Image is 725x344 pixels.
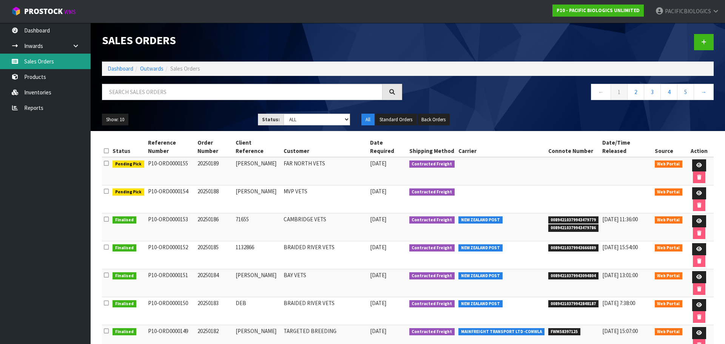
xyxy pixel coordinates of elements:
span: [DATE] 15:54:00 [602,244,638,251]
nav: Page navigation [413,84,714,102]
td: 20250189 [196,157,234,185]
input: Search sales orders [102,84,383,100]
span: Web Portal [655,160,683,168]
td: 20250183 [196,297,234,325]
strong: P10 - PACIFIC BIOLOGICS UNLIMITED [557,7,640,14]
th: Source [653,137,685,157]
span: Web Portal [655,272,683,280]
span: Pending Pick [113,160,144,168]
th: Carrier [457,137,546,157]
h1: Sales Orders [102,34,402,46]
td: [PERSON_NAME] [234,185,282,213]
th: Action [684,137,714,157]
td: P10-ORD0000150 [146,297,196,325]
span: MAINFREIGHT TRANSPORT LTD -CONWLA [458,328,545,336]
span: 00894210379943479786 [548,224,599,232]
span: Contracted Freight [409,300,455,308]
th: Connote Number [546,137,601,157]
th: Date/Time Released [600,137,652,157]
th: Order Number [196,137,234,157]
button: All [361,114,375,126]
td: [PERSON_NAME] [234,157,282,185]
a: Dashboard [108,65,133,72]
span: [DATE] 13:01:00 [602,271,638,279]
a: 1 [611,84,628,100]
td: MVP VETS [282,185,368,213]
td: 20250185 [196,241,234,269]
td: [PERSON_NAME] [234,269,282,297]
a: 5 [677,84,694,100]
span: Web Portal [655,216,683,224]
span: Web Portal [655,188,683,196]
span: Finalised [113,272,136,280]
span: FWM58397125 [548,328,581,336]
span: Contracted Freight [409,272,455,280]
span: [DATE] [370,271,386,279]
th: Client Reference [234,137,282,157]
button: Show: 10 [102,114,128,126]
td: 20250184 [196,269,234,297]
a: 3 [644,84,661,100]
small: WMS [64,8,76,15]
span: 00894210379942848187 [548,300,599,308]
th: Shipping Method [407,137,457,157]
span: NEW ZEALAND POST [458,244,503,252]
span: 00894210379943479779 [548,216,599,224]
span: Contracted Freight [409,328,455,336]
span: Contracted Freight [409,244,455,252]
span: Web Portal [655,328,683,336]
span: Web Portal [655,244,683,252]
td: 20250188 [196,185,234,213]
span: Contracted Freight [409,216,455,224]
a: 4 [660,84,677,100]
th: Status [111,137,146,157]
span: [DATE] [370,216,386,223]
a: ← [591,84,611,100]
span: [DATE] [370,160,386,167]
th: Date Required [368,137,407,157]
span: [DATE] [370,299,386,307]
span: Pending Pick [113,188,144,196]
td: P10-ORD0000154 [146,185,196,213]
span: NEW ZEALAND POST [458,216,503,224]
a: → [694,84,714,100]
span: 00894210379943666889 [548,244,599,252]
td: BRAIDED RIVER VETS [282,297,368,325]
td: DEB [234,297,282,325]
td: 1132866 [234,241,282,269]
span: [DATE] 11:36:00 [602,216,638,223]
span: [DATE] 7:38:00 [602,299,635,307]
span: 00894210379943094804 [548,272,599,280]
span: [DATE] [370,244,386,251]
span: [DATE] 15:07:00 [602,327,638,335]
td: CAMBRIDGE VETS [282,213,368,241]
button: Back Orders [417,114,450,126]
span: NEW ZEALAND POST [458,272,503,280]
span: [DATE] [370,327,386,335]
th: Customer [282,137,368,157]
td: P10-ORD0000153 [146,213,196,241]
span: [DATE] [370,188,386,195]
span: Finalised [113,300,136,308]
span: PACIFICBIOLOGICS [665,8,711,15]
td: P10-ORD0000155 [146,157,196,185]
td: 71655 [234,213,282,241]
td: FAR NORTH VETS [282,157,368,185]
span: Finalised [113,244,136,252]
span: Contracted Freight [409,188,455,196]
td: BRAIDED RIVER VETS [282,241,368,269]
span: NEW ZEALAND POST [458,300,503,308]
button: Standard Orders [375,114,416,126]
span: Sales Orders [170,65,200,72]
span: Web Portal [655,300,683,308]
a: 2 [627,84,644,100]
td: P10-ORD0000152 [146,241,196,269]
span: Finalised [113,216,136,224]
th: Reference Number [146,137,196,157]
td: P10-ORD0000151 [146,269,196,297]
a: Outwards [140,65,164,72]
span: Finalised [113,328,136,336]
span: Contracted Freight [409,160,455,168]
strong: Status: [262,116,280,123]
img: cube-alt.png [11,6,21,16]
